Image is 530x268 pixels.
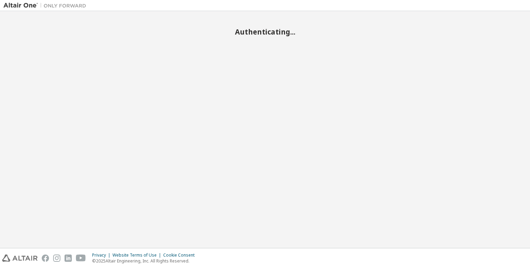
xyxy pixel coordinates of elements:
[2,255,38,262] img: altair_logo.svg
[112,252,163,258] div: Website Terms of Use
[3,27,527,36] h2: Authenticating...
[65,255,72,262] img: linkedin.svg
[163,252,199,258] div: Cookie Consent
[92,252,112,258] div: Privacy
[76,255,86,262] img: youtube.svg
[3,2,90,9] img: Altair One
[92,258,199,264] p: © 2025 Altair Engineering, Inc. All Rights Reserved.
[42,255,49,262] img: facebook.svg
[53,255,60,262] img: instagram.svg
